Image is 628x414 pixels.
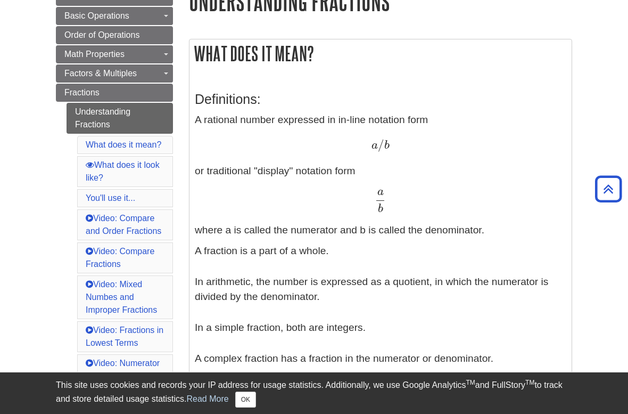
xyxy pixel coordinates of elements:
[189,39,572,68] h2: What does it mean?
[86,247,154,269] a: Video: Compare Fractions
[86,140,161,149] a: What does it mean?
[56,379,572,408] div: This site uses cookies and records your IP address for usage statistics. Additionally, we use Goo...
[64,11,129,20] span: Basic Operations
[56,26,173,44] a: Order of Operations
[86,193,135,202] a: You'll use it...
[591,182,625,196] a: Back to Top
[67,103,173,134] a: Understanding Fractions
[86,214,161,236] a: Video: Compare and Order Fractions
[86,160,160,182] a: What does it look like?
[56,45,173,63] a: Math Properties
[378,203,383,215] span: b
[64,69,137,78] span: Factors & Multiples
[86,359,161,393] a: Video: Numerator and Denominator of a Fraction
[195,92,566,107] h3: Definitions:
[64,50,125,59] span: Math Properties
[235,392,256,408] button: Close
[64,88,100,97] span: Fractions
[378,137,384,152] span: /
[371,140,378,151] span: a
[56,64,173,83] a: Factors & Multiples
[56,84,173,102] a: Fractions
[466,379,475,386] sup: TM
[384,140,390,151] span: b
[186,394,228,403] a: Read More
[86,280,157,314] a: Video: Mixed Numbes and Improper Fractions
[86,326,163,347] a: Video: Fractions in Lowest Terms
[195,112,566,238] p: A rational number expressed in in-line notation form or traditional "display" notation form where...
[64,30,139,39] span: Order of Operations
[56,7,173,25] a: Basic Operations
[377,186,384,198] span: a
[525,379,534,386] sup: TM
